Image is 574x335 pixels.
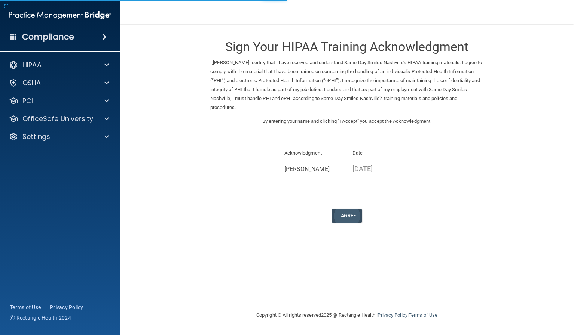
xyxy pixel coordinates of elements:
a: HIPAA [9,61,109,69]
a: OSHA [9,78,109,87]
h3: Sign Your HIPAA Training Acknowledgment [210,40,483,54]
p: OSHA [22,78,41,87]
a: Privacy Policy [378,312,407,318]
p: Date [352,149,410,158]
p: Settings [22,132,50,141]
p: I, , certify that I have received and understand Same Day Smiles Nashville's HIPAA training mater... [210,58,483,112]
span: Ⓒ Rectangle Health 2024 [10,314,71,322]
p: HIPAA [22,61,42,69]
h4: Compliance [22,32,74,42]
p: PCI [22,96,33,105]
a: Terms of Use [409,312,437,318]
a: Settings [9,132,109,141]
a: Privacy Policy [50,304,83,311]
img: PMB logo [9,8,111,23]
a: Terms of Use [10,304,41,311]
input: Full Name [284,162,342,176]
p: OfficeSafe University [22,114,93,123]
button: I Agree [332,209,362,223]
p: Acknowledgment [284,149,342,158]
a: PCI [9,96,109,105]
div: Copyright © All rights reserved 2025 @ Rectangle Health | | [210,303,483,327]
a: OfficeSafe University [9,114,109,123]
ins: [PERSON_NAME] [213,60,249,65]
p: By entering your name and clicking "I Accept" you accept the Acknowledgment. [210,117,483,126]
p: [DATE] [352,162,410,175]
